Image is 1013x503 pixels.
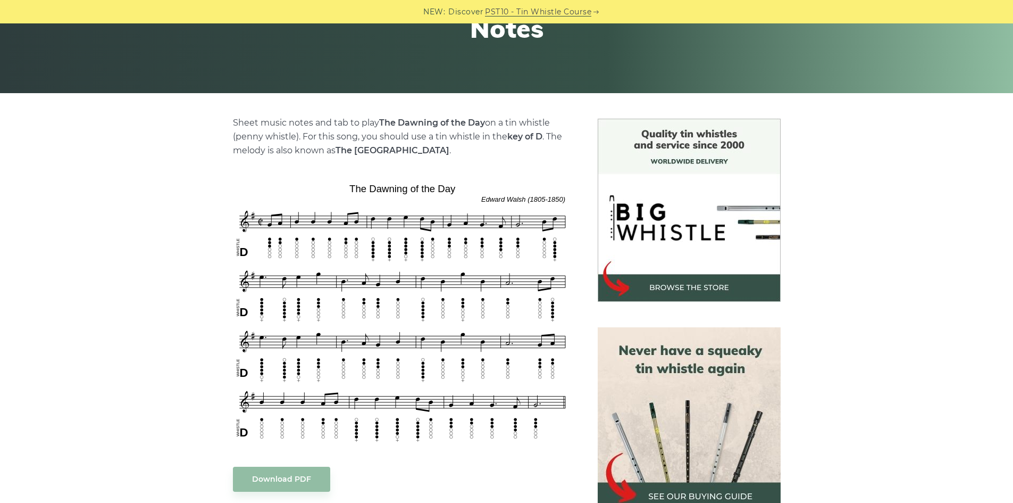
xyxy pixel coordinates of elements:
a: Download PDF [233,467,330,492]
strong: The Dawning of the Day [379,118,485,128]
p: Sheet music notes and tab to play on a tin whistle (penny whistle). For this song, you should use... [233,116,572,158]
span: Discover [448,6,483,18]
strong: key of D [507,131,542,142]
span: NEW: [423,6,445,18]
img: BigWhistle Tin Whistle Store [598,119,781,302]
img: The Dawning of the Day Tin Whistle Tabs & Sheet Music [233,179,572,445]
a: PST10 - Tin Whistle Course [485,6,591,18]
strong: The [GEOGRAPHIC_DATA] [336,145,449,155]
